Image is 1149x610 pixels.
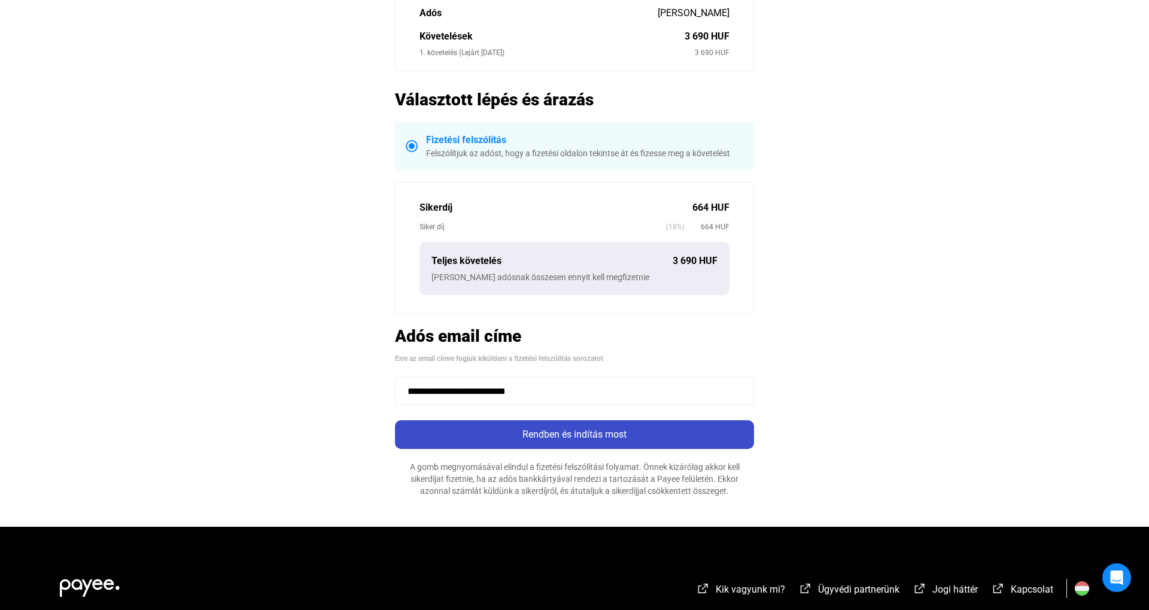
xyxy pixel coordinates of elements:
[1075,581,1089,596] img: HU.svg
[420,6,658,20] div: Adós
[431,254,673,268] div: Teljes követelés
[426,133,743,147] div: Fizetési felszólítás
[420,47,695,59] div: 1. követelés (Lejárt [DATE])
[666,221,685,233] span: (18%)
[685,29,729,44] div: 3 690 HUF
[431,271,718,283] div: [PERSON_NAME] adósnak összesen ennyit kell megfizetnie
[932,584,978,595] span: Jogi háttér
[991,582,1005,594] img: external-link-white
[696,582,710,594] img: external-link-white
[395,420,754,449] button: Rendben és indítás most
[695,47,729,59] div: 3 690 HUF
[913,582,927,594] img: external-link-white
[426,147,743,159] div: Felszólítjuk az adóst, hogy a fizetési oldalon tekintse át és fizesse meg a követelést
[696,585,785,597] a: external-link-whiteKik vagyunk mi?
[798,582,813,594] img: external-link-white
[395,326,754,347] h2: Adós email címe
[399,427,750,442] div: Rendben és indítás most
[1011,584,1053,595] span: Kapcsolat
[913,585,978,597] a: external-link-whiteJogi háttér
[420,29,685,44] div: Követelések
[1102,563,1131,592] div: Open Intercom Messenger
[685,221,729,233] span: 664 HUF
[716,584,785,595] span: Kik vagyunk mi?
[673,254,718,268] div: 3 690 HUF
[798,585,899,597] a: external-link-whiteÜgyvédi partnerünk
[395,89,754,110] h2: Választott lépés és árazás
[420,201,692,215] div: Sikerdíj
[420,221,666,233] div: Siker díj
[60,572,120,597] img: white-payee-white-dot.svg
[818,584,899,595] span: Ügyvédi partnerünk
[395,353,754,365] div: Erre az email címre fogjuk kiküldeni a fizetési felszólítás sorozatot
[658,6,729,20] div: [PERSON_NAME]
[395,461,754,497] div: A gomb megnyomásával elindul a fizetési felszólítási folyamat. Önnek kizárólag akkor kell sikerdí...
[692,201,729,215] div: 664 HUF
[991,585,1053,597] a: external-link-whiteKapcsolat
